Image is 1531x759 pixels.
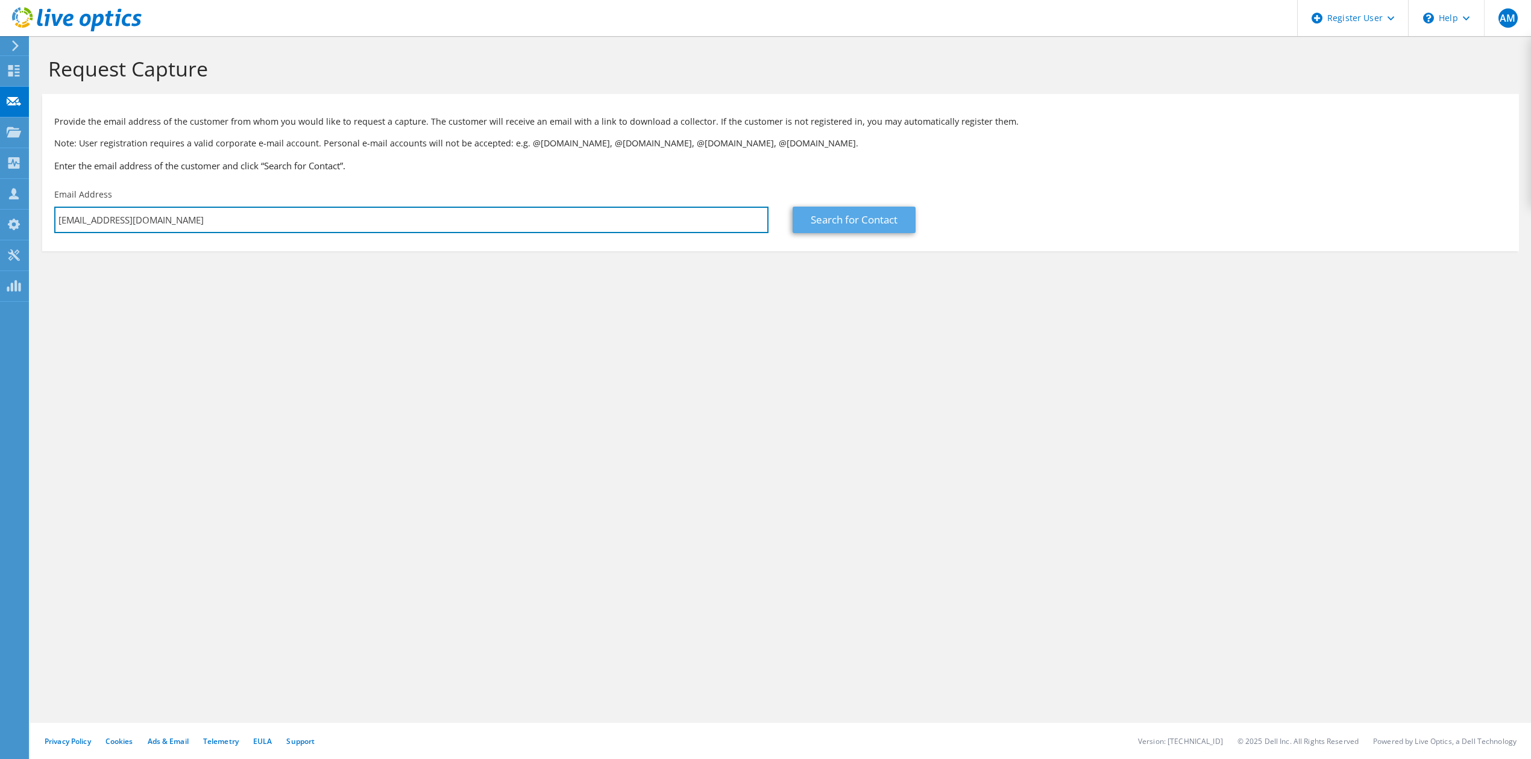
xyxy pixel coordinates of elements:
[1373,736,1517,746] li: Powered by Live Optics, a Dell Technology
[1237,736,1359,746] li: © 2025 Dell Inc. All Rights Reserved
[45,736,91,746] a: Privacy Policy
[148,736,189,746] a: Ads & Email
[1498,8,1518,28] span: AM
[253,736,272,746] a: EULA
[54,159,1507,172] h3: Enter the email address of the customer and click “Search for Contact”.
[1423,13,1434,23] svg: \n
[54,189,112,201] label: Email Address
[54,137,1507,150] p: Note: User registration requires a valid corporate e-mail account. Personal e-mail accounts will ...
[105,736,133,746] a: Cookies
[793,207,916,233] a: Search for Contact
[48,56,1507,81] h1: Request Capture
[1138,736,1223,746] li: Version: [TECHNICAL_ID]
[54,115,1507,128] p: Provide the email address of the customer from whom you would like to request a capture. The cust...
[286,736,315,746] a: Support
[203,736,239,746] a: Telemetry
